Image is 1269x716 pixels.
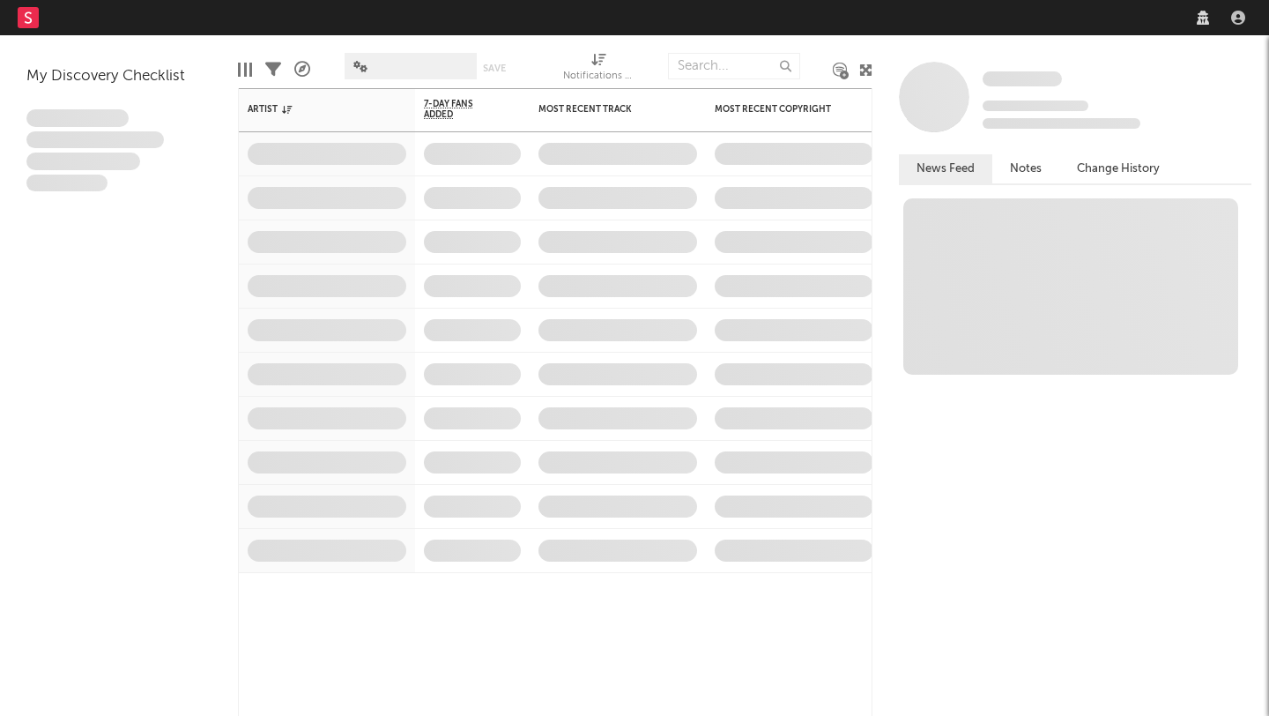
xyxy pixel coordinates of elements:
span: Integer aliquet in purus et [26,131,164,149]
div: My Discovery Checklist [26,66,211,87]
div: Edit Columns [238,44,252,95]
span: Lorem ipsum dolor [26,109,129,127]
span: 0 fans last week [983,118,1140,129]
span: 7-Day Fans Added [424,99,494,120]
div: Most Recent Copyright [715,104,847,115]
div: Most Recent Track [538,104,671,115]
div: A&R Pipeline [294,44,310,95]
span: Aliquam viverra [26,175,108,192]
div: Notifications (Artist) [563,44,634,95]
div: Filters [265,44,281,95]
span: Tracking Since: [DATE] [983,101,1088,111]
button: Notes [992,154,1059,183]
span: Some Artist [983,71,1062,86]
button: Save [483,63,506,73]
button: News Feed [899,154,992,183]
a: Some Artist [983,71,1062,88]
button: Change History [1059,154,1177,183]
div: Artist [248,104,380,115]
span: Praesent ac interdum [26,153,140,170]
div: Notifications (Artist) [563,66,634,87]
input: Search... [668,53,800,79]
